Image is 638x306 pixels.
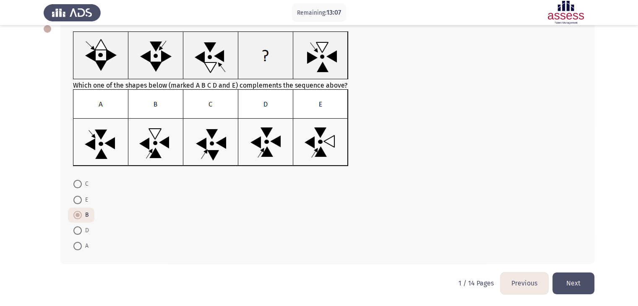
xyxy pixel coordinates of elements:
img: Assessment logo of ASSESS Focus 4 Module Assessment (EN/AR) (Basic - IB) [537,1,594,24]
span: E [82,195,88,205]
p: 1 / 14 Pages [458,279,494,287]
img: Assess Talent Management logo [44,1,101,24]
span: 13:07 [326,8,341,16]
img: UkFYYl8wMzZfQS5wbmcxNjkxMjk5NDg0OTQ0.png [73,31,349,80]
p: Remaining: [297,8,341,18]
span: C [82,179,89,189]
span: A [82,241,89,251]
span: D [82,226,89,236]
button: load previous page [500,272,548,294]
img: UkFYYl8wMzZfQi5wbmcxNjkxMjk5NDkyNDU1.png [73,89,349,166]
button: load next page [552,272,594,294]
span: B [82,210,89,220]
div: Which one of the shapes below (marked A B C D and E) complements the sequence above? [73,31,582,168]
